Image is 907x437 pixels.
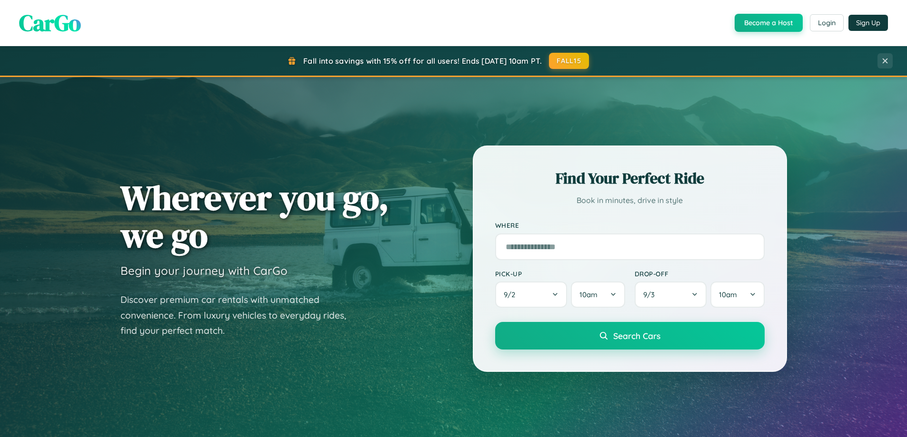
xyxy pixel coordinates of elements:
[495,322,765,350] button: Search Cars
[549,53,589,69] button: FALL15
[643,290,659,299] span: 9 / 3
[848,15,888,31] button: Sign Up
[613,330,660,341] span: Search Cars
[495,222,765,230] label: Where
[120,292,359,339] p: Discover premium car rentals with unmatched convenience. From luxury vehicles to everyday rides, ...
[719,290,737,299] span: 10am
[710,282,764,308] button: 10am
[19,7,81,39] span: CarGo
[810,14,844,31] button: Login
[579,290,598,299] span: 10am
[303,56,542,66] span: Fall into savings with 15% off for all users! Ends [DATE] 10am PT.
[504,290,520,299] span: 9 / 2
[635,282,707,308] button: 9/3
[571,282,625,308] button: 10am
[120,263,288,278] h3: Begin your journey with CarGo
[735,14,803,32] button: Become a Host
[120,179,389,254] h1: Wherever you go, we go
[635,270,765,278] label: Drop-off
[495,168,765,189] h2: Find Your Perfect Ride
[495,194,765,207] p: Book in minutes, drive in style
[495,270,625,278] label: Pick-up
[495,282,568,308] button: 9/2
